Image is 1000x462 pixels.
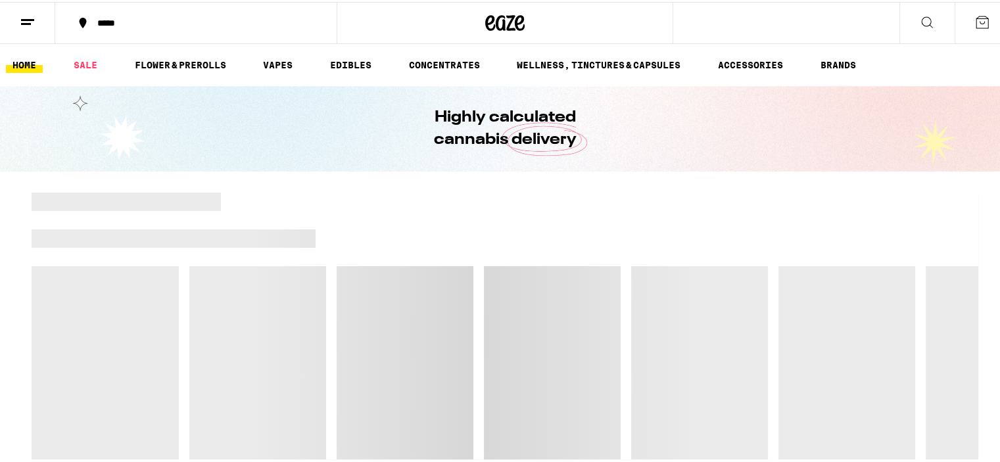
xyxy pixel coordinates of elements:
a: WELLNESS, TINCTURES & CAPSULES [510,55,687,71]
a: VAPES [256,55,299,71]
a: SALE [67,55,104,71]
a: FLOWER & PREROLLS [128,55,233,71]
h1: Highly calculated cannabis delivery [396,104,613,149]
a: BRANDS [814,55,863,71]
a: CONCENTRATES [402,55,487,71]
a: EDIBLES [323,55,378,71]
a: ACCESSORIES [711,55,790,71]
a: HOME [6,55,43,71]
